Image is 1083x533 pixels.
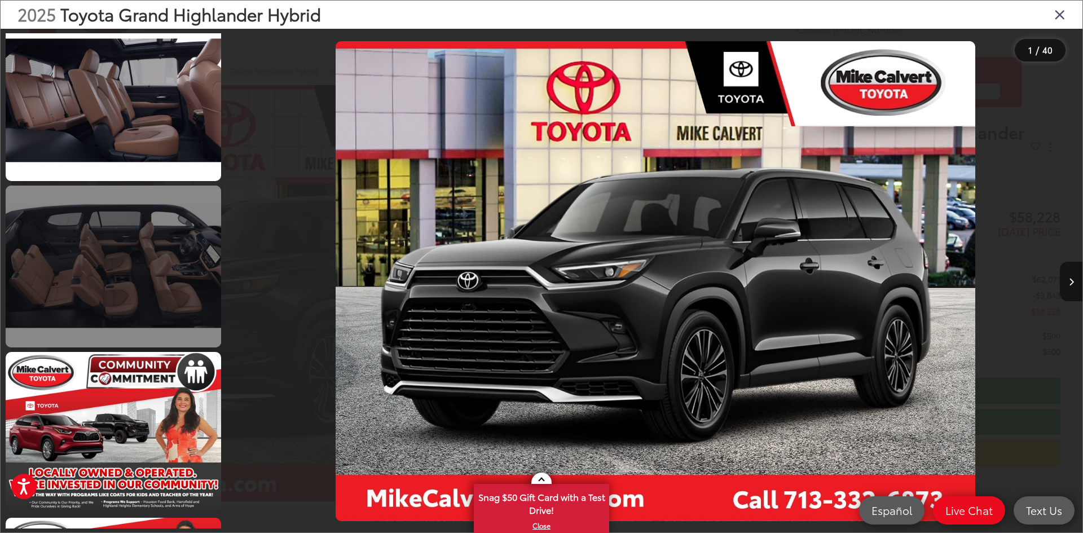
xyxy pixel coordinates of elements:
span: 1 [1028,43,1032,56]
span: 2025 [17,2,56,26]
div: 2025 Toyota Grand Highlander Hybrid Hybrid MAX Platinum 0 [228,41,1082,521]
button: Next image [1060,262,1082,301]
a: Live Chat [933,496,1005,525]
span: Snag $50 Gift Card with a Test Drive! [475,485,608,519]
img: 2025 Toyota Grand Highlander Hybrid Hybrid MAX Platinum [3,350,223,515]
span: 40 [1042,43,1053,56]
span: Español [866,503,918,517]
span: Live Chat [940,503,998,517]
span: Toyota Grand Highlander Hybrid [60,2,321,26]
span: / [1034,46,1040,54]
a: Text Us [1014,496,1075,525]
img: 2025 Toyota Grand Highlander Hybrid Hybrid MAX Platinum [3,18,223,183]
img: 2025 Toyota Grand Highlander Hybrid Hybrid MAX Platinum [336,41,975,521]
a: Español [859,496,924,525]
span: Text Us [1020,503,1068,517]
i: Close gallery [1054,7,1066,21]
